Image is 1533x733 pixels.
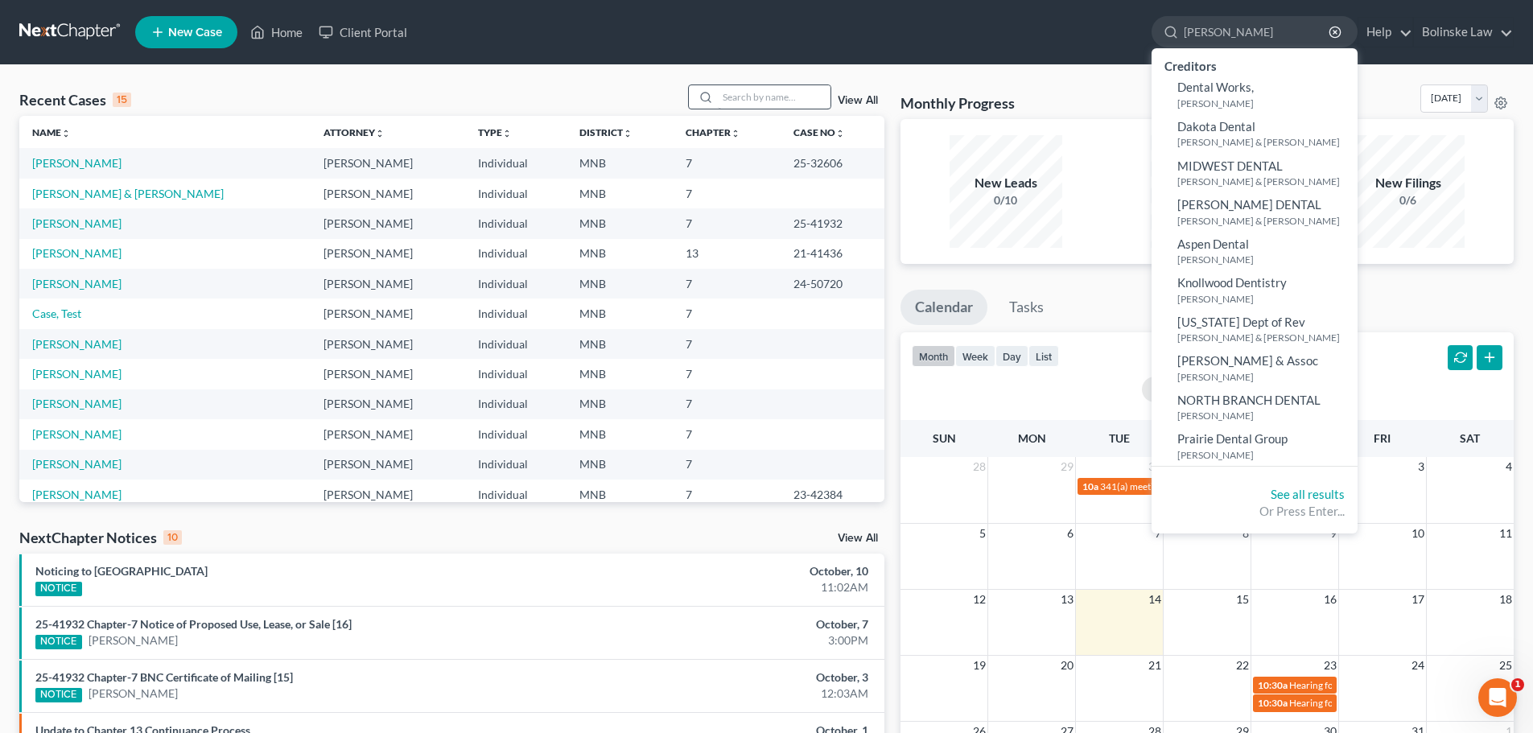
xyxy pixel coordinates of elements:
i: unfold_more [731,129,740,138]
td: Individual [465,269,567,299]
span: 12 [971,590,987,609]
span: MIDWEST DENTAL [1177,159,1283,173]
a: Chapterunfold_more [686,126,740,138]
small: [PERSON_NAME] [1177,448,1354,462]
td: 23-42384 [781,480,884,509]
a: [PERSON_NAME] [32,337,122,351]
div: Or Press Enter... [1164,503,1345,520]
td: 7 [673,329,781,359]
span: Fri [1374,431,1391,445]
a: [PERSON_NAME] [32,156,122,170]
span: [PERSON_NAME] & Assoc [1177,353,1318,368]
span: 21 [1147,656,1163,675]
span: Tue [1109,431,1130,445]
td: MNB [567,359,673,389]
span: Hearing for [PERSON_NAME] [1289,697,1415,709]
span: 6 [1065,524,1075,543]
small: [PERSON_NAME] & [PERSON_NAME] [1177,331,1354,344]
td: 7 [673,179,781,208]
a: [PERSON_NAME] [32,397,122,410]
a: [PERSON_NAME] [32,277,122,290]
td: [PERSON_NAME] [311,389,465,419]
td: 7 [673,299,781,328]
small: [PERSON_NAME] [1177,292,1354,306]
td: MNB [567,299,673,328]
a: 25-41932 Chapter-7 Notice of Proposed Use, Lease, or Sale [16] [35,617,352,631]
a: See all results [1271,487,1345,501]
div: NOTICE [35,582,82,596]
a: Tasks [995,290,1058,325]
a: [PERSON_NAME] & [PERSON_NAME] [32,187,224,200]
td: [PERSON_NAME] [311,359,465,389]
small: [PERSON_NAME] & [PERSON_NAME] [1177,135,1354,149]
td: 21-41436 [781,239,884,269]
span: 17 [1410,590,1426,609]
i: unfold_more [502,129,512,138]
a: [PERSON_NAME] & Assoc[PERSON_NAME] [1152,348,1358,388]
div: 0/10 [1151,192,1263,208]
a: Aspen Dental[PERSON_NAME] [1152,232,1358,271]
td: 7 [673,480,781,509]
span: Sat [1460,431,1480,445]
span: Hearing for [PERSON_NAME] [1289,679,1415,691]
td: Individual [465,359,567,389]
span: NORTH BRANCH DENTAL [1177,393,1321,407]
a: [PERSON_NAME] DENTAL[PERSON_NAME] & [PERSON_NAME] [1152,192,1358,232]
div: 15 [113,93,131,107]
span: 18 [1498,590,1514,609]
small: [PERSON_NAME] & [PERSON_NAME] [1177,175,1354,188]
a: Home [242,18,311,47]
span: 30 [1147,457,1163,476]
span: Aspen Dental [1177,237,1249,251]
td: MNB [567,480,673,509]
a: View All [838,533,878,544]
span: Sun [933,431,956,445]
div: 0/6 [1352,192,1465,208]
span: 29 [1059,457,1075,476]
span: 28 [971,457,987,476]
i: unfold_more [835,129,845,138]
input: Search by name... [1184,17,1331,47]
a: View All [838,95,878,106]
span: 25 [1498,656,1514,675]
td: 7 [673,148,781,178]
span: 23 [1322,656,1338,675]
td: MNB [567,389,673,419]
td: [PERSON_NAME] [311,299,465,328]
div: New Filings [1352,174,1465,192]
span: Mon [1018,431,1046,445]
a: 25-41932 Chapter-7 BNC Certificate of Mailing [15] [35,670,293,684]
a: Knollwood Dentistry[PERSON_NAME] [1152,270,1358,310]
td: 25-32606 [781,148,884,178]
div: 0/10 [950,192,1062,208]
td: 7 [673,269,781,299]
td: Individual [465,480,567,509]
a: [PERSON_NAME] [32,216,122,230]
a: [PERSON_NAME] [32,457,122,471]
h3: Monthly Progress [900,93,1015,113]
span: 5 [978,524,987,543]
button: day [995,345,1028,367]
a: [US_STATE] Dept of Rev[PERSON_NAME] & [PERSON_NAME] [1152,310,1358,349]
span: 10 [1410,524,1426,543]
td: 7 [673,450,781,480]
td: MNB [567,329,673,359]
td: MNB [567,208,673,238]
span: Knollwood Dentistry [1177,275,1287,290]
span: 4 [1504,457,1514,476]
div: Creditors [1152,55,1358,75]
div: October, 3 [601,669,868,686]
a: Help [1358,18,1412,47]
a: NORTH BRANCH DENTAL[PERSON_NAME] [1152,388,1358,427]
span: [US_STATE] Dept of Rev [1177,315,1305,329]
a: [PERSON_NAME] [89,686,178,702]
a: [PERSON_NAME] [32,427,122,441]
td: Individual [465,179,567,208]
td: 7 [673,419,781,449]
small: [PERSON_NAME] & [PERSON_NAME] [1177,214,1354,228]
div: 3:00PM [601,632,868,649]
span: 22 [1234,656,1251,675]
small: [PERSON_NAME] [1177,253,1354,266]
span: 24 [1410,656,1426,675]
a: [PERSON_NAME] [32,367,122,381]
